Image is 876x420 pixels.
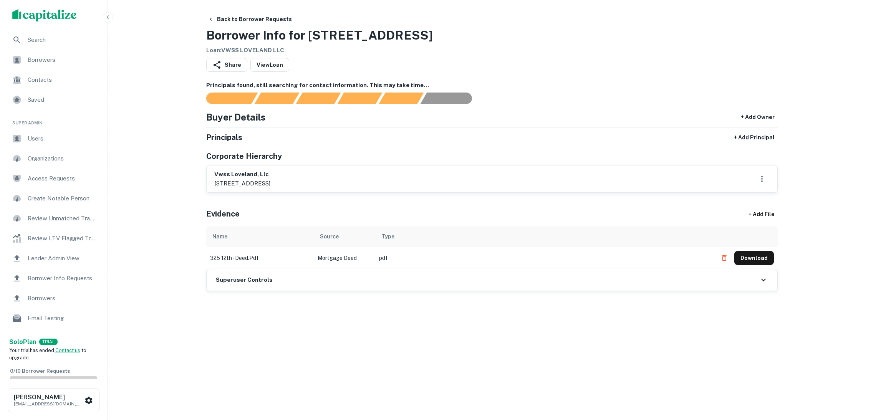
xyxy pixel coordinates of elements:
a: ViewLoan [250,58,289,72]
span: Create Notable Person [28,194,96,203]
td: 325 12th - deed.pdf [206,247,314,269]
iframe: Chat Widget [838,359,876,395]
span: Saved [28,95,96,104]
td: pdf [375,247,714,269]
div: Your request is received and processing... [254,93,299,104]
td: Mortgage Deed [314,247,375,269]
div: + Add File [735,207,788,221]
h5: Corporate Hierarchy [206,150,282,162]
span: 0 / 10 Borrower Requests [10,368,70,374]
h3: Borrower Info for [STREET_ADDRESS] [206,26,433,45]
button: Back to Borrower Requests [205,12,295,26]
a: Create Notable Person [6,189,101,208]
div: scrollable content [206,226,778,269]
div: Documents found, AI parsing details... [296,93,341,104]
button: Delete file [717,252,731,264]
a: Search [6,31,101,49]
h6: [PERSON_NAME] [14,394,83,400]
span: Email Testing [28,314,96,323]
div: AI fulfillment process complete. [421,93,481,104]
div: Principals found, AI now looking for contact information... [337,93,382,104]
button: Share [206,58,247,72]
a: Borrowers [6,51,101,69]
span: Review LTV Flagged Transactions [28,234,96,243]
span: Users [28,134,96,143]
a: Lender Admin View [6,249,101,268]
strong: Solo Plan [9,338,36,346]
div: Principals found, still searching for contact information. This may take time... [379,93,424,104]
h5: Principals [206,132,242,143]
a: Saved [6,91,101,109]
span: Organizations [28,154,96,163]
span: Review Unmatched Transactions [28,214,96,223]
a: Review LTV Flagged Transactions [6,229,101,248]
h5: Evidence [206,208,240,220]
div: Type [381,232,394,241]
span: Borrower Info Requests [28,274,96,283]
a: Contact us [55,347,80,353]
span: Access Requests [28,174,96,183]
p: [EMAIL_ADDRESS][DOMAIN_NAME] [14,400,83,407]
th: Source [314,226,375,247]
h4: Buyer Details [206,110,266,124]
p: [STREET_ADDRESS] [214,179,270,188]
a: Review Unmatched Transactions [6,209,101,228]
button: + Add Owner [738,110,778,124]
a: Borrowers [6,289,101,308]
button: + Add Principal [731,131,778,144]
span: Contacts [28,75,96,84]
a: Email Analytics [6,329,101,347]
h6: vwss loveland, llc [214,170,270,179]
h6: Principals found, still searching for contact information. This may take time... [206,81,778,90]
a: Access Requests [6,169,101,188]
a: Organizations [6,149,101,168]
a: SoloPlan [9,337,36,347]
div: TRIAL [39,339,58,345]
a: Users [6,129,101,148]
button: [PERSON_NAME][EMAIL_ADDRESS][DOMAIN_NAME] [8,389,99,412]
div: Sending borrower request to AI... [197,93,255,104]
th: Type [375,226,714,247]
li: Super Admin [6,111,101,129]
span: Borrowers [28,55,96,64]
img: capitalize-logo.png [12,9,77,21]
span: Borrowers [28,294,96,303]
a: Borrower Info Requests [6,269,101,288]
div: Source [320,232,339,241]
h6: Loan : VWSS LOVELAND LLC [206,46,433,55]
a: Email Testing [6,309,101,327]
button: Download [734,251,774,265]
span: Search [28,35,96,45]
span: Lender Admin View [28,254,96,263]
div: Name [212,232,227,241]
h6: Superuser Controls [216,276,273,284]
span: Your trial has ended. to upgrade. [9,347,86,361]
th: Name [206,226,314,247]
a: Contacts [6,71,101,89]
